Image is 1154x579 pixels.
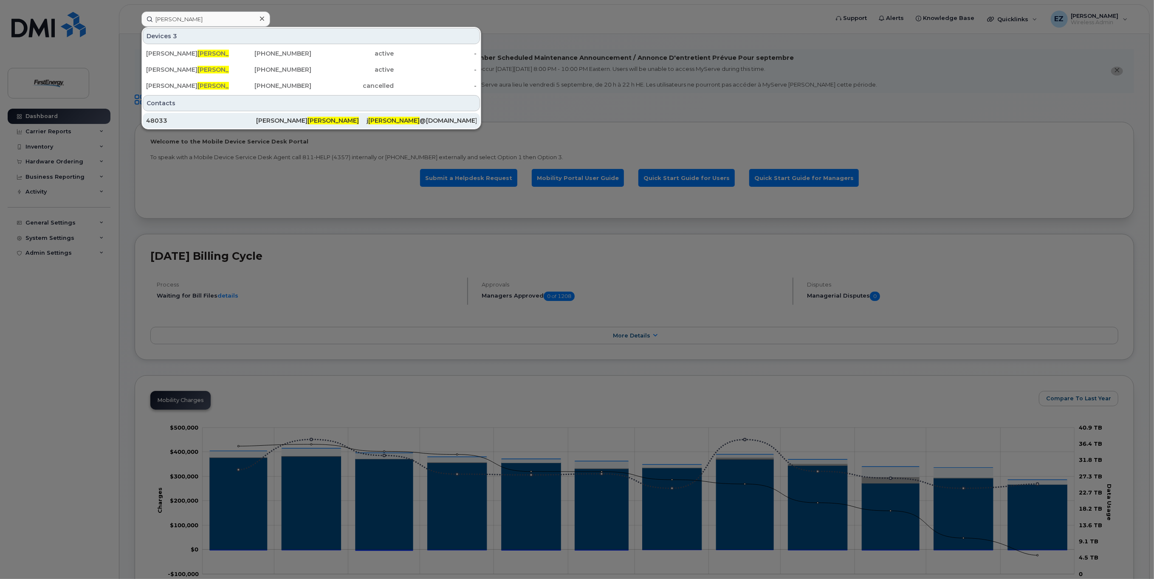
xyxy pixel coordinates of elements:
a: [PERSON_NAME][PERSON_NAME][PHONE_NUMBER]cancelled- [143,78,480,93]
a: [PERSON_NAME][PERSON_NAME][PHONE_NUMBER]active- [143,62,480,77]
iframe: Messenger Launcher [1117,542,1148,573]
div: cancelled [311,82,394,90]
div: [PERSON_NAME] [256,116,366,125]
a: [PERSON_NAME][PERSON_NAME][PHONE_NUMBER]active- [143,46,480,61]
span: 3 [173,32,177,40]
div: - [394,65,477,74]
div: Devices [143,28,480,44]
div: j @[DOMAIN_NAME] [367,116,477,125]
span: [PERSON_NAME] [308,117,359,124]
div: [PHONE_NUMBER] [229,49,312,58]
span: [PERSON_NAME] [368,117,420,124]
span: [PERSON_NAME] [198,66,249,73]
div: - [394,49,477,58]
div: [PERSON_NAME] [146,65,229,74]
div: active [311,49,394,58]
div: Contacts [143,95,480,111]
span: [PERSON_NAME] [198,82,249,90]
div: [PHONE_NUMBER] [229,65,312,74]
div: active [311,65,394,74]
div: [PERSON_NAME] [146,82,229,90]
a: 48033[PERSON_NAME][PERSON_NAME]j[PERSON_NAME]@[DOMAIN_NAME] [143,113,480,128]
div: 48033 [146,116,256,125]
div: - [394,82,477,90]
span: [PERSON_NAME] [198,50,249,57]
div: [PHONE_NUMBER] [229,82,312,90]
div: [PERSON_NAME] [146,49,229,58]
